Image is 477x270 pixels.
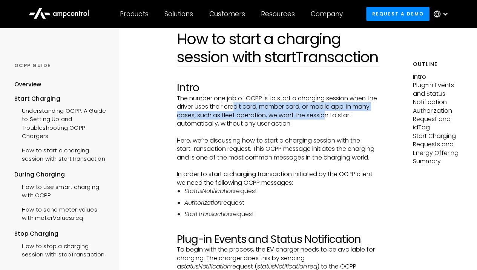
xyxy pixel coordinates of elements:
p: Start Charging Requests and Energy Offering [413,132,463,157]
div: Products [120,10,149,18]
h1: How to start a charging session with startTransaction [177,30,379,66]
a: How to send meter values with meterValues.req [14,202,110,224]
div: During Charging [14,170,110,179]
a: Request a demo [366,7,429,21]
div: Start Charging [14,95,110,103]
p: In order to start a charging transaction initiated by the OCPP client we need the following OCPP ... [177,170,379,187]
div: Resources [261,10,295,18]
li: request [184,187,379,195]
div: Overview [14,80,41,89]
div: Company [311,10,343,18]
a: Overview [14,80,41,94]
a: Understanding OCPP: A Guide to Setting Up and Troubleshooting OCPP Chargers [14,103,110,143]
p: Intro [413,73,463,81]
div: Solutions [164,10,193,18]
a: How to stop a charging session with stopTransaction [14,238,110,261]
li: request [184,210,379,218]
p: Summary [413,157,463,166]
p: Authorization Request and idTag [413,107,463,132]
p: Here, we’re discussing how to start a charging session with the startTransaction request. This OC... [177,137,379,162]
p: ‍ [177,128,379,136]
p: The number one job of OCPP is to start a charging session when the driver uses their credit card,... [177,94,379,128]
em: Authorization [184,198,221,207]
div: OCPP GUIDE [14,62,110,69]
p: Plug-in Events and Status Notification [413,81,463,106]
em: StatusNotification [184,187,234,195]
h5: Outline [413,60,463,68]
a: How to start a charging session with startTransaction [14,143,110,165]
h2: Plug-in Events and Status Notification [177,233,379,246]
div: Customers [209,10,245,18]
p: ‍ [177,162,379,170]
li: request [184,199,379,207]
a: How to use smart charging with OCPP [14,179,110,202]
p: ‍ [177,224,379,233]
h2: Intro [177,81,379,94]
em: StartTransaction [184,210,231,218]
div: Stop Charging [14,230,110,238]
